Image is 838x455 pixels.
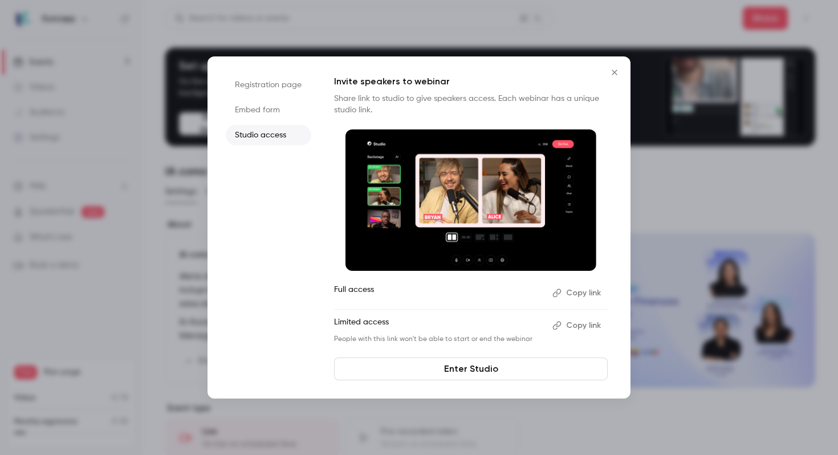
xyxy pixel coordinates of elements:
p: Limited access [334,316,543,335]
p: People with this link won't be able to start or end the webinar [334,335,543,344]
a: Enter Studio [334,357,608,380]
li: Studio access [226,125,311,145]
p: Share link to studio to give speakers access. Each webinar has a unique studio link. [334,93,608,116]
li: Registration page [226,75,311,95]
button: Close [603,61,626,84]
p: Full access [334,284,543,302]
button: Copy link [548,284,608,302]
button: Copy link [548,316,608,335]
p: Invite speakers to webinar [334,75,608,88]
img: Invite speakers to webinar [345,129,596,271]
li: Embed form [226,100,311,120]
